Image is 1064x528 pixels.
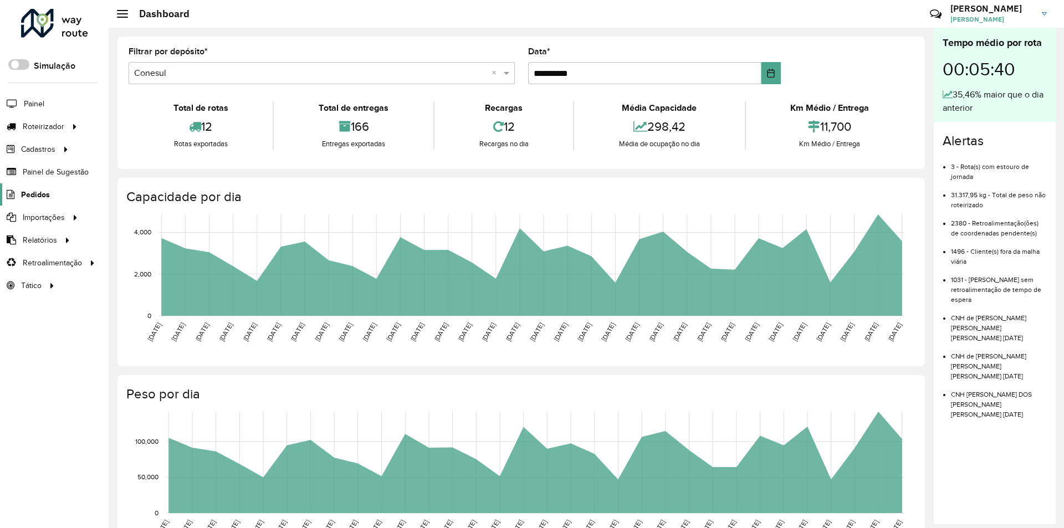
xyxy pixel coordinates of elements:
span: Painel de Sugestão [23,166,89,178]
text: [DATE] [744,321,760,342]
span: Importações [23,212,65,223]
h4: Capacidade por dia [126,189,914,205]
text: [DATE] [314,321,330,342]
li: 3 - Rota(s) com estouro de jornada [951,153,1047,182]
text: [DATE] [385,321,401,342]
div: Tempo médio por rota [943,35,1047,50]
li: 2380 - Retroalimentação(ões) de coordenadas pendente(s) [951,210,1047,238]
text: 4,000 [134,229,151,236]
text: 50,000 [137,474,158,481]
li: 1496 - Cliente(s) fora da malha viária [951,238,1047,266]
text: 100,000 [135,438,158,445]
a: Contato Rápido [924,2,948,26]
text: [DATE] [576,321,592,342]
div: Recargas no dia [437,139,570,150]
text: [DATE] [768,321,784,342]
text: [DATE] [289,321,305,342]
span: Clear all [492,66,501,80]
div: 12 [437,115,570,139]
text: [DATE] [791,321,807,342]
span: Roteirizador [23,121,64,132]
text: [DATE] [504,321,520,342]
text: [DATE] [529,321,545,342]
text: 2,000 [134,270,151,278]
text: [DATE] [361,321,377,342]
div: 166 [277,115,430,139]
div: Km Médio / Entrega [749,101,911,115]
text: 0 [147,312,151,319]
text: [DATE] [719,321,735,342]
label: Filtrar por depósito [129,45,208,58]
div: Km Médio / Entrega [749,139,911,150]
span: Pedidos [21,189,50,201]
text: [DATE] [553,321,569,342]
text: [DATE] [146,321,162,342]
text: [DATE] [815,321,831,342]
li: CNH [PERSON_NAME] DOS [PERSON_NAME] [PERSON_NAME] [DATE] [951,381,1047,419]
div: Média Capacidade [577,101,741,115]
li: CNH de [PERSON_NAME] [PERSON_NAME] [PERSON_NAME] [DATE] [951,305,1047,343]
span: Tático [21,280,42,291]
span: Retroalimentação [23,257,82,269]
text: [DATE] [648,321,664,342]
text: [DATE] [672,321,688,342]
text: [DATE] [624,321,640,342]
li: 31.317,95 kg - Total de peso não roteirizado [951,182,1047,210]
div: 35,46% maior que o dia anterior [943,88,1047,115]
label: Simulação [34,59,75,73]
text: [DATE] [695,321,712,342]
h4: Alertas [943,133,1047,149]
div: Total de rotas [131,101,270,115]
text: [DATE] [887,321,903,342]
div: 00:05:40 [943,50,1047,88]
text: [DATE] [265,321,282,342]
div: Rotas exportadas [131,139,270,150]
text: [DATE] [600,321,616,342]
text: [DATE] [409,321,425,342]
div: Média de ocupação no dia [577,139,741,150]
span: Painel [24,98,44,110]
label: Data [528,45,550,58]
text: 0 [155,509,158,516]
div: Entregas exportadas [277,139,430,150]
text: [DATE] [242,321,258,342]
text: [DATE] [194,321,210,342]
text: [DATE] [170,321,186,342]
div: Total de entregas [277,101,430,115]
div: Recargas [437,101,570,115]
span: Cadastros [21,143,55,155]
text: [DATE] [337,321,354,342]
h3: [PERSON_NAME] [950,3,1034,14]
h2: Dashboard [128,8,190,20]
text: [DATE] [218,321,234,342]
span: Relatórios [23,234,57,246]
text: [DATE] [863,321,879,342]
span: [PERSON_NAME] [950,14,1034,24]
text: [DATE] [839,321,855,342]
text: [DATE] [433,321,449,342]
div: 12 [131,115,270,139]
li: 1031 - [PERSON_NAME] sem retroalimentação de tempo de espera [951,266,1047,305]
div: 298,42 [577,115,741,139]
div: 11,700 [749,115,911,139]
li: CNH de [PERSON_NAME] [PERSON_NAME] [PERSON_NAME] [DATE] [951,343,1047,381]
h4: Peso por dia [126,386,914,402]
text: [DATE] [457,321,473,342]
text: [DATE] [480,321,497,342]
button: Choose Date [761,62,781,84]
